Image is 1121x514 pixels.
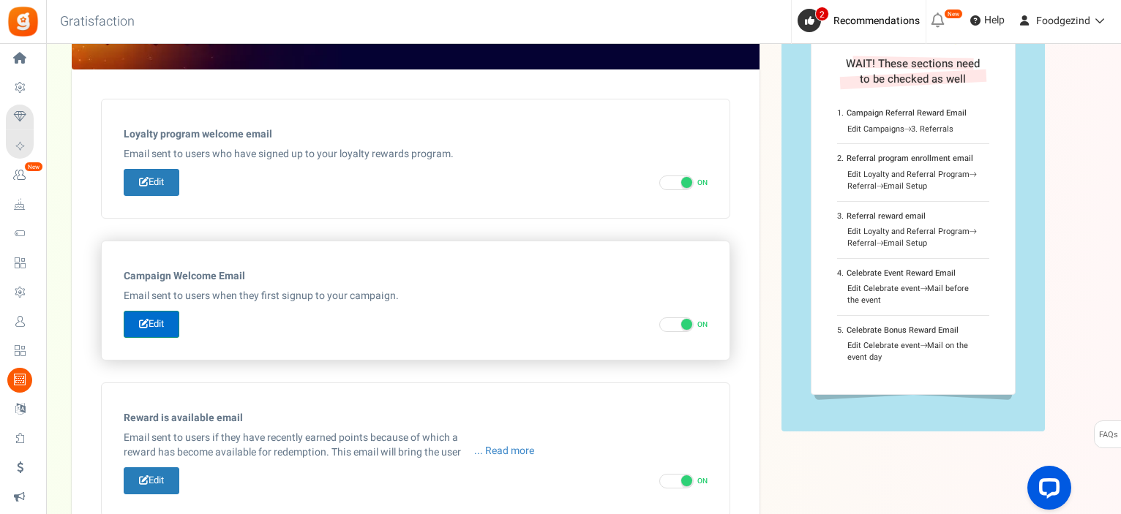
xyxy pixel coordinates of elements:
[6,163,40,188] a: New
[124,311,179,338] a: Edit
[474,444,534,458] span: ... Read more
[124,289,708,303] p: Email sent to users when they first signup to your campaign.
[847,107,967,119] b: Campaign Referral Reward Email
[847,124,979,135] div: Edit Campaigns 3. Referrals
[124,467,179,494] a: Edit
[847,283,979,306] div: Edit Celebrate event Mail before the event
[124,431,534,460] p: Email sent to users if they have recently earned points because of which a reward has become avai...
[847,267,956,279] b: Celebrate Event Reward Email
[124,412,708,423] h5: Reward is available email
[7,5,40,38] img: Gratisfaction
[964,9,1011,32] a: Help
[697,320,708,330] span: ON
[1036,13,1090,29] span: Foodgezind
[833,13,920,29] span: Recommendations
[847,226,979,249] div: Edit Loyalty and Referral Program Referral Email Setup
[847,340,979,363] div: Edit Celebrate event Mail on the event day
[1098,421,1118,449] span: FAQs
[124,147,708,162] p: Email sent to users who have signed up to your loyalty rewards program.
[124,169,179,196] a: Edit
[847,324,959,336] b: Celebrate Bonus Reward Email
[847,210,926,222] b: Referral reward email
[981,13,1005,28] span: Help
[846,56,980,87] span: WAIT! These sections need to be checked as well
[697,178,708,188] span: ON
[847,169,979,192] div: Edit Loyalty and Referral Program Referral Email Setup
[847,152,973,165] b: Referral program enrollment email
[24,162,43,172] em: New
[815,7,829,21] span: 2
[124,271,708,281] h5: Campaign Welcome Email
[44,7,151,37] h3: Gratisfaction
[798,9,926,32] a: 2 Recommendations
[697,476,708,486] span: ON
[124,129,708,140] h5: Loyalty program welcome email
[944,9,963,19] em: New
